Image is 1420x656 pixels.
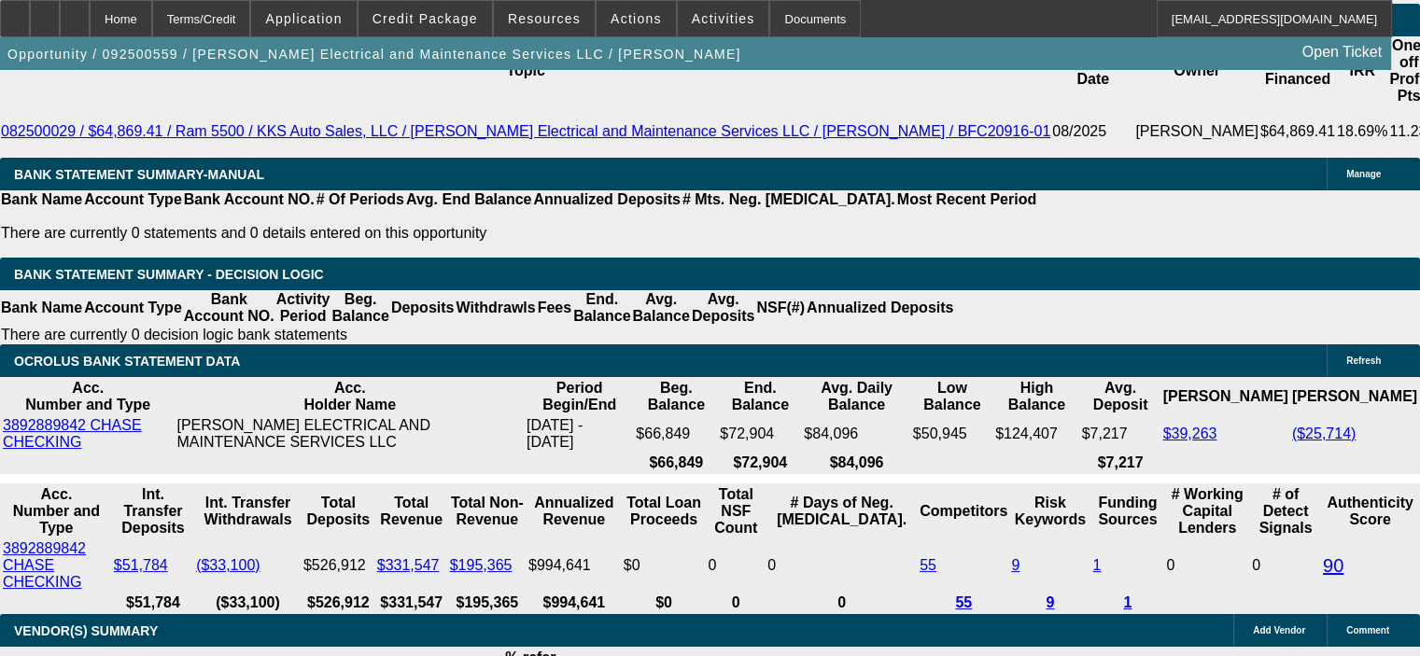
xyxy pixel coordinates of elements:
[1166,557,1174,573] span: 0
[302,485,374,537] th: Total Deposits
[803,379,909,414] th: Avg. Daily Balance
[83,290,183,326] th: Account Type
[597,1,676,36] button: Actions
[450,557,513,573] a: $195,365
[1134,36,1259,105] th: Owner
[2,485,111,537] th: Acc. Number and Type
[176,379,524,414] th: Acc. Holder Name
[14,354,240,369] span: OCROLUS BANK STATEMENT DATA
[707,593,765,612] th: 0
[635,379,717,414] th: Beg. Balance
[1295,36,1389,68] a: Open Ticket
[532,190,681,209] th: Annualized Deposits
[1161,379,1288,414] th: [PERSON_NAME]
[1081,416,1160,452] td: $7,217
[635,454,717,472] th: $66,849
[526,416,633,452] td: [DATE] - [DATE]
[1251,485,1320,537] th: # of Detect Signals
[806,290,954,326] th: Annualized Deposits
[1091,485,1163,537] th: Funding Sources
[1,123,1050,139] a: 082500029 / $64,869.41 / Ram 5500 / KKS Auto Sales, LLC / [PERSON_NAME] Electrical and Maintenanc...
[114,557,168,573] a: $51,784
[803,454,909,472] th: $84,096
[1259,105,1336,158] td: $64,869.41
[1346,356,1381,366] span: Refresh
[719,416,801,452] td: $72,904
[920,557,936,573] a: 55
[623,539,706,592] td: $0
[405,190,533,209] th: Avg. End Balance
[1336,105,1388,158] td: 18.69%
[1162,426,1216,441] a: $39,263
[275,290,331,326] th: Activity Period
[955,594,972,610] a: 55
[373,11,478,26] span: Credit Package
[1336,36,1388,105] th: IRR
[83,190,183,209] th: Account Type
[2,379,174,414] th: Acc. Number and Type
[631,290,690,326] th: Avg. Balance
[1046,594,1054,610] a: 9
[390,290,456,326] th: Deposits
[494,1,595,36] button: Resources
[707,485,765,537] th: Sum of the Total NSF Count and Total Overdraft Fee Count from Ocrolus
[1323,555,1343,576] a: 90
[265,11,342,26] span: Application
[196,557,260,573] a: ($33,100)
[691,290,756,326] th: Avg. Deposits
[766,593,917,612] th: 0
[1123,594,1132,610] a: 1
[330,290,389,326] th: Beg. Balance
[1291,379,1418,414] th: [PERSON_NAME]
[316,190,405,209] th: # Of Periods
[14,267,324,282] span: Bank Statement Summary - Decision Logic
[526,379,633,414] th: Period Begin/End
[1292,426,1357,441] a: ($25,714)
[719,379,801,414] th: End. Balance
[14,623,158,638] span: VENDOR(S) SUMMARY
[1011,557,1019,573] a: 9
[449,593,526,612] th: $195,365
[1165,485,1249,537] th: # Working Capital Lenders
[183,290,275,326] th: Bank Account NO.
[994,379,1079,414] th: High Balance
[692,11,755,26] span: Activities
[912,416,992,452] td: $50,945
[1253,625,1305,635] span: Add Vendor
[1259,36,1336,105] th: $ Financed
[766,485,917,537] th: # Days of Neg. [MEDICAL_DATA].
[1251,539,1320,592] td: 0
[1081,379,1160,414] th: Avg. Deposit
[377,557,440,573] a: $331,547
[176,416,524,452] td: [PERSON_NAME] ELECTRICAL AND MAINTENANCE SERVICES LLC
[719,454,801,472] th: $72,904
[1134,105,1259,158] td: [PERSON_NAME]
[623,593,706,612] th: $0
[14,167,264,182] span: BANK STATEMENT SUMMARY-MANUAL
[1010,485,1090,537] th: Risk Keywords
[113,485,193,537] th: Int. Transfer Deposits
[1092,557,1101,573] a: 1
[1346,169,1381,179] span: Manage
[195,593,301,612] th: ($33,100)
[707,539,765,592] td: 0
[1322,485,1418,537] th: Authenticity Score
[919,485,1008,537] th: Competitors
[912,379,992,414] th: Low Balance
[376,485,447,537] th: Total Revenue
[455,290,536,326] th: Withdrawls
[376,593,447,612] th: $331,547
[7,47,741,62] span: Opportunity / 092500559 / [PERSON_NAME] Electrical and Maintenance Services LLC / [PERSON_NAME]
[1,225,1036,242] p: There are currently 0 statements and 0 details entered on this opportunity
[3,540,86,590] a: 3892889842 CHASE CHECKING
[251,1,356,36] button: Application
[678,1,769,36] button: Activities
[1081,454,1160,472] th: $7,217
[449,485,526,537] th: Total Non-Revenue
[302,539,374,592] td: $526,912
[1346,625,1389,635] span: Comment
[766,539,917,592] td: 0
[183,190,316,209] th: Bank Account NO.
[635,416,717,452] td: $66,849
[682,190,896,209] th: # Mts. Neg. [MEDICAL_DATA].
